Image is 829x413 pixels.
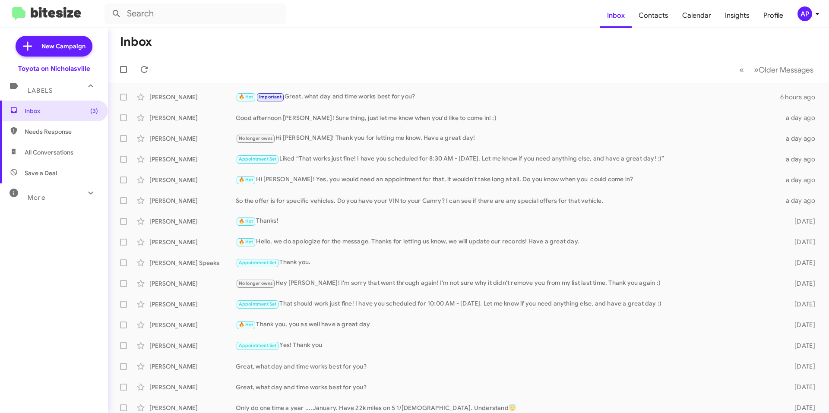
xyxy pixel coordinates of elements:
div: Good afternoon [PERSON_NAME]! Sure thing, just let me know when you'd like to come in! :) [236,113,781,122]
span: 🔥 Hot [239,239,253,245]
div: Yes! Thank you [236,340,781,350]
div: [PERSON_NAME] [149,155,236,164]
div: [PERSON_NAME] [149,300,236,309]
a: Inbox [600,3,632,28]
a: Contacts [632,3,675,28]
nav: Page navigation example [734,61,819,79]
div: Thank you. [236,258,781,268]
div: [DATE] [781,217,822,226]
span: Older Messages [759,65,813,75]
span: 🔥 Hot [239,322,253,328]
div: Liked “That works just fine! I have you scheduled for 8:30 AM - [DATE]. Let me know if you need a... [236,154,781,164]
span: Inbox [25,107,98,115]
span: No longer owns [239,281,273,286]
div: Hey [PERSON_NAME]! I'm sorry that went through again! I'm not sure why it didn't remove you from ... [236,278,781,288]
span: Labels [28,87,53,95]
div: So the offer is for specific vehicles. Do you have your VIN to your Camry? I can see if there are... [236,196,781,205]
span: (3) [90,107,98,115]
span: Important [259,94,282,100]
div: [PERSON_NAME] [149,383,236,391]
div: a day ago [781,176,822,184]
div: Great, what day and time works best for you? [236,383,781,391]
div: [PERSON_NAME] [149,341,236,350]
div: Thank you, you as well have a great day [236,320,781,330]
div: [PERSON_NAME] Speaks [149,259,236,267]
div: That should work just fine! I have you scheduled for 10:00 AM - [DATE]. Let me know if you need a... [236,299,781,309]
div: [DATE] [781,238,822,246]
div: a day ago [781,155,822,164]
div: [PERSON_NAME] [149,134,236,143]
span: Appointment Set [239,301,277,307]
span: Save a Deal [25,169,57,177]
span: More [28,194,45,202]
div: 6 hours ago [780,93,822,101]
span: Appointment Set [239,260,277,265]
span: 🔥 Hot [239,218,253,224]
a: Insights [718,3,756,28]
div: [PERSON_NAME] [149,362,236,371]
div: [DATE] [781,362,822,371]
div: [DATE] [781,279,822,288]
span: Appointment Set [239,343,277,348]
div: Great, what day and time works best for you? [236,362,781,371]
span: New Campaign [41,42,85,50]
div: [PERSON_NAME] [149,217,236,226]
div: [DATE] [781,259,822,267]
span: No longer owns [239,136,273,141]
div: Hello, we do apologize for the message. Thanks for letting us know, we will update our records! H... [236,237,781,247]
div: [DATE] [781,300,822,309]
div: [PERSON_NAME] [149,196,236,205]
span: Needs Response [25,127,98,136]
a: Profile [756,3,790,28]
div: [PERSON_NAME] [149,176,236,184]
div: Toyota on Nicholasville [18,64,90,73]
div: Hi [PERSON_NAME]! Yes, you would need an appointment for that, it wouldn't take long at all. Do y... [236,175,781,185]
span: All Conversations [25,148,73,157]
div: Great, what day and time works best for you? [236,92,780,102]
div: AP [797,6,812,21]
div: [PERSON_NAME] [149,279,236,288]
div: a day ago [781,134,822,143]
button: Previous [734,61,749,79]
div: [DATE] [781,383,822,391]
div: [DATE] [781,404,822,412]
div: a day ago [781,113,822,122]
div: Only do one time a year ....January. Have 22k miles on 5 1/[DEMOGRAPHIC_DATA]. Understand😇 [236,404,781,412]
div: [PERSON_NAME] [149,404,236,412]
div: [PERSON_NAME] [149,238,236,246]
div: Hi [PERSON_NAME]! Thank you for letting me know. Have a great day! [236,133,781,143]
span: » [754,64,759,75]
input: Search [104,3,286,24]
div: a day ago [781,196,822,205]
a: Calendar [675,3,718,28]
div: [PERSON_NAME] [149,321,236,329]
h1: Inbox [120,35,152,49]
div: [PERSON_NAME] [149,113,236,122]
a: New Campaign [16,36,92,57]
div: [PERSON_NAME] [149,93,236,101]
div: [DATE] [781,341,822,350]
div: [DATE] [781,321,822,329]
span: 🔥 Hot [239,177,253,183]
span: 🔥 Hot [239,94,253,100]
span: Appointment Set [239,156,277,162]
button: AP [790,6,820,21]
span: « [739,64,744,75]
div: Thanks! [236,216,781,226]
button: Next [749,61,819,79]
